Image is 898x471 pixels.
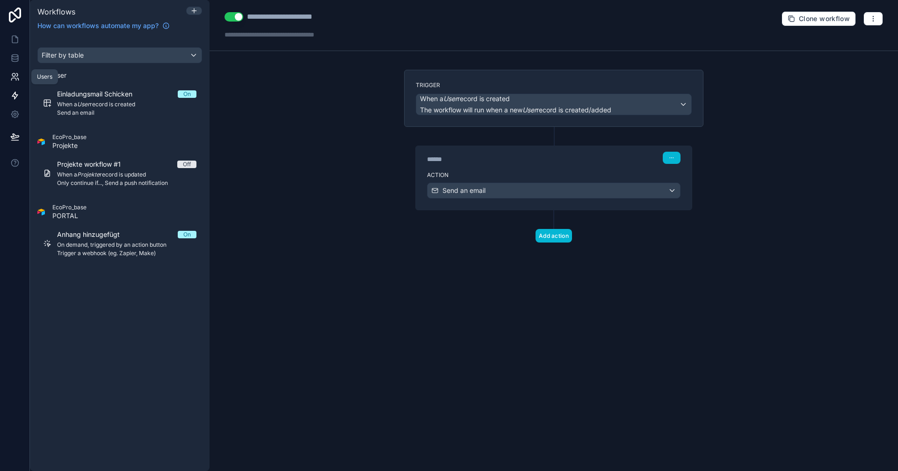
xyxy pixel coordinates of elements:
[37,7,75,16] span: Workflows
[427,183,681,199] button: Send an email
[522,106,536,114] em: User
[420,94,510,103] span: When a record is created
[536,229,572,243] button: Add action
[420,106,611,114] span: The workflow will run when a new record is created/added
[443,95,457,103] em: User
[427,171,681,179] label: Action
[442,186,485,195] span: Send an email
[799,15,850,23] span: Clone workflow
[34,21,174,30] a: How can workflows automate my app?
[416,81,692,89] label: Trigger
[416,94,692,115] button: When aUserrecord is createdThe workflow will run when a newUserrecord is created/added
[37,73,52,81] div: Users
[782,11,856,26] button: Clone workflow
[37,21,159,30] span: How can workflows automate my app?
